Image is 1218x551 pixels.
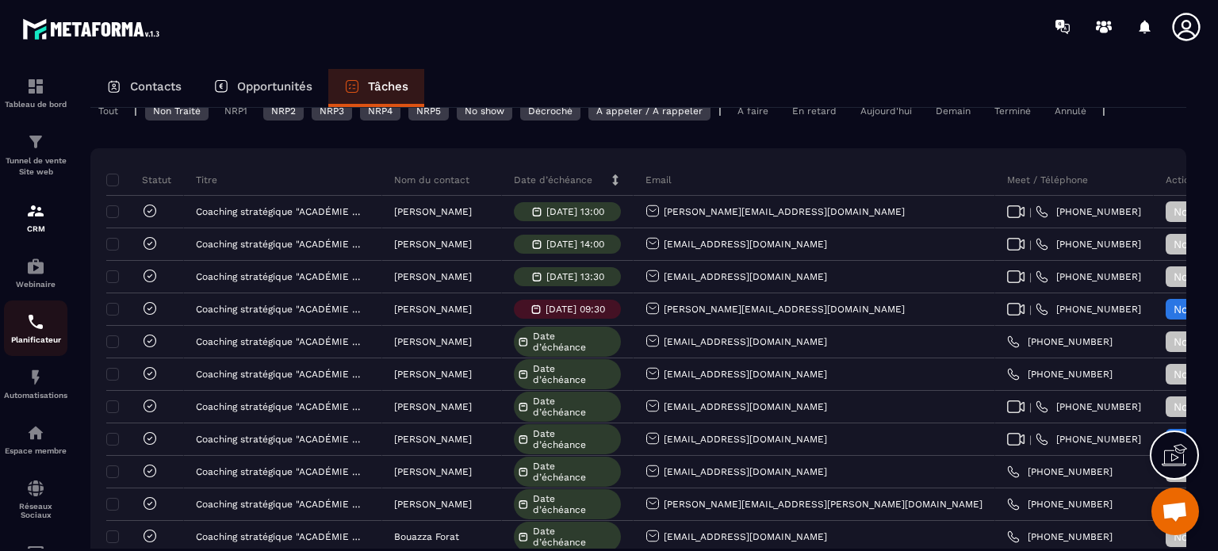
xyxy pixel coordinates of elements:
[546,271,604,282] p: [DATE] 13:30
[4,155,67,178] p: Tunnel de vente Site web
[4,411,67,467] a: automationsautomationsEspace membre
[1036,238,1141,251] a: [PHONE_NUMBER]
[4,335,67,344] p: Planificateur
[1007,465,1113,478] a: [PHONE_NUMBER]
[514,174,592,186] p: Date d’échéance
[394,499,472,510] p: [PERSON_NAME]
[546,239,604,250] p: [DATE] 14:00
[312,101,352,121] div: NRP3
[1029,206,1032,218] span: |
[1036,303,1141,316] a: [PHONE_NUMBER]
[520,101,580,121] div: Décroché
[1036,270,1141,283] a: [PHONE_NUMBER]
[90,69,197,107] a: Contacts
[533,428,617,450] span: Date d’échéance
[1036,433,1141,446] a: [PHONE_NUMBER]
[368,79,408,94] p: Tâches
[4,280,67,289] p: Webinaire
[4,467,67,531] a: social-networksocial-networkRéseaux Sociaux
[1036,400,1141,413] a: [PHONE_NUMBER]
[718,105,722,117] p: |
[645,174,672,186] p: Email
[1029,434,1032,446] span: |
[1029,304,1032,316] span: |
[986,101,1039,121] div: Terminé
[196,239,366,250] p: Coaching stratégique "ACADÉMIE RÉSURGENCE"
[533,461,617,483] span: Date d’échéance
[546,304,605,315] p: [DATE] 09:30
[1047,101,1094,121] div: Annulé
[1102,105,1105,117] p: |
[533,396,617,418] span: Date d’échéance
[26,132,45,151] img: formation
[784,101,845,121] div: En retard
[1007,368,1113,381] a: [PHONE_NUMBER]
[457,101,512,121] div: No show
[4,224,67,233] p: CRM
[1029,239,1032,251] span: |
[26,423,45,442] img: automations
[1166,174,1195,186] p: Action
[394,531,459,542] p: Bouazza Forat
[196,304,366,315] p: Coaching stratégique "ACADÉMIE RÉSURGENCE"
[26,312,45,331] img: scheduler
[4,356,67,411] a: automationsautomationsAutomatisations
[196,401,366,412] p: Coaching stratégique "ACADÉMIE RÉSURGENCE"
[1007,498,1113,511] a: [PHONE_NUMBER]
[1007,335,1113,348] a: [PHONE_NUMBER]
[4,300,67,356] a: schedulerschedulerPlanificateur
[1007,530,1113,543] a: [PHONE_NUMBER]
[26,368,45,387] img: automations
[216,101,255,121] div: NRP1
[588,101,710,121] div: A appeler / A rappeler
[197,69,328,107] a: Opportunités
[533,493,617,515] span: Date d’échéance
[196,369,366,380] p: Coaching stratégique "ACADÉMIE RÉSURGENCE"
[394,369,472,380] p: [PERSON_NAME]
[26,257,45,276] img: automations
[408,101,449,121] div: NRP5
[730,101,776,121] div: À faire
[196,466,366,477] p: Coaching stratégique "ACADÉMIE RÉSURGENCE"
[22,14,165,44] img: logo
[546,206,604,217] p: [DATE] 13:00
[196,271,366,282] p: Coaching stratégique "ACADÉMIE RÉSURGENCE"
[4,245,67,300] a: automationsautomationsWebinaire
[1029,271,1032,283] span: |
[394,336,472,347] p: [PERSON_NAME]
[4,502,67,519] p: Réseaux Sociaux
[263,101,304,121] div: NRP2
[1007,174,1088,186] p: Meet / Téléphone
[1151,488,1199,535] div: Ouvrir le chat
[145,101,209,121] div: Non Traité
[196,499,366,510] p: Coaching stratégique "ACADÉMIE RÉSURGENCE"
[533,331,617,353] span: Date d’échéance
[4,189,67,245] a: formationformationCRM
[394,239,472,250] p: [PERSON_NAME]
[328,69,424,107] a: Tâches
[928,101,979,121] div: Demain
[26,201,45,220] img: formation
[196,174,217,186] p: Titre
[196,531,366,542] p: Coaching stratégique "ACADÉMIE RÉSURGENCE"
[394,206,472,217] p: [PERSON_NAME]
[1029,401,1032,413] span: |
[394,271,472,282] p: [PERSON_NAME]
[4,65,67,121] a: formationformationTableau de bord
[4,391,67,400] p: Automatisations
[360,101,400,121] div: NRP4
[4,121,67,189] a: formationformationTunnel de vente Site web
[90,101,126,121] div: Tout
[1036,205,1141,218] a: [PHONE_NUMBER]
[394,434,472,445] p: [PERSON_NAME]
[533,363,617,385] span: Date d’échéance
[237,79,312,94] p: Opportunités
[394,304,472,315] p: [PERSON_NAME]
[134,105,137,117] p: |
[4,100,67,109] p: Tableau de bord
[196,336,366,347] p: Coaching stratégique "ACADÉMIE RÉSURGENCE"
[394,174,469,186] p: Nom du contact
[394,466,472,477] p: [PERSON_NAME]
[196,434,366,445] p: Coaching stratégique "ACADÉMIE RÉSURGENCE"
[196,206,366,217] p: Coaching stratégique "ACADÉMIE RÉSURGENCE"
